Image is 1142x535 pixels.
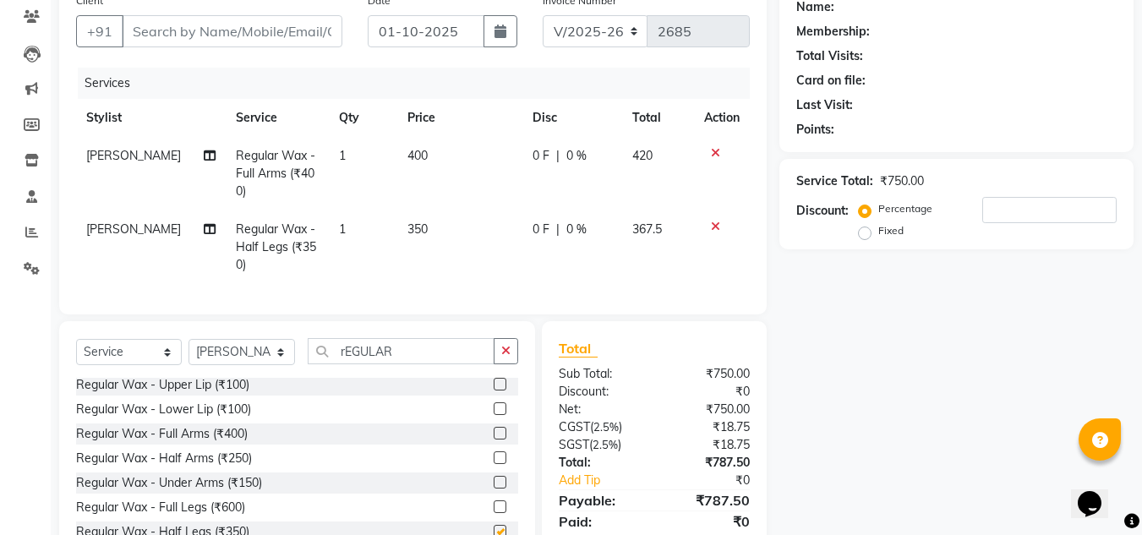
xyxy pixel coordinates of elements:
[76,401,251,418] div: Regular Wax - Lower Lip (₹100)
[593,438,618,451] span: 2.5%
[546,472,672,489] a: Add Tip
[407,221,428,237] span: 350
[796,23,870,41] div: Membership:
[86,148,181,163] span: [PERSON_NAME]
[654,511,762,532] div: ₹0
[236,221,316,272] span: Regular Wax - Half Legs (₹350)
[339,148,346,163] span: 1
[654,436,762,454] div: ₹18.75
[559,419,590,434] span: CGST
[654,490,762,510] div: ₹787.50
[566,221,587,238] span: 0 %
[546,383,654,401] div: Discount:
[566,147,587,165] span: 0 %
[796,72,866,90] div: Card on file:
[654,365,762,383] div: ₹750.00
[522,99,623,137] th: Disc
[76,499,245,516] div: Regular Wax - Full Legs (₹600)
[78,68,762,99] div: Services
[546,365,654,383] div: Sub Total:
[673,472,763,489] div: ₹0
[76,474,262,492] div: Regular Wax - Under Arms (₹150)
[556,221,560,238] span: |
[559,437,589,452] span: SGST
[76,450,252,467] div: Regular Wax - Half Arms (₹250)
[593,420,619,434] span: 2.5%
[632,148,653,163] span: 420
[796,121,834,139] div: Points:
[654,418,762,436] div: ₹18.75
[308,338,495,364] input: Search or Scan
[122,15,342,47] input: Search by Name/Mobile/Email/Code
[546,401,654,418] div: Net:
[796,96,853,114] div: Last Visit:
[76,99,226,137] th: Stylist
[546,436,654,454] div: ( )
[796,172,873,190] div: Service Total:
[694,99,750,137] th: Action
[546,418,654,436] div: ( )
[654,383,762,401] div: ₹0
[546,454,654,472] div: Total:
[546,511,654,532] div: Paid:
[796,202,849,220] div: Discount:
[546,490,654,510] div: Payable:
[654,401,762,418] div: ₹750.00
[236,148,315,199] span: Regular Wax - Full Arms (₹400)
[397,99,522,137] th: Price
[559,340,598,358] span: Total
[407,148,428,163] span: 400
[878,223,904,238] label: Fixed
[76,15,123,47] button: +91
[533,221,549,238] span: 0 F
[654,454,762,472] div: ₹787.50
[339,221,346,237] span: 1
[86,221,181,237] span: [PERSON_NAME]
[329,99,397,137] th: Qty
[1071,467,1125,518] iframe: chat widget
[76,376,249,394] div: Regular Wax - Upper Lip (₹100)
[226,99,329,137] th: Service
[556,147,560,165] span: |
[622,99,694,137] th: Total
[880,172,924,190] div: ₹750.00
[878,201,932,216] label: Percentage
[632,221,662,237] span: 367.5
[533,147,549,165] span: 0 F
[76,425,248,443] div: Regular Wax - Full Arms (₹400)
[796,47,863,65] div: Total Visits:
